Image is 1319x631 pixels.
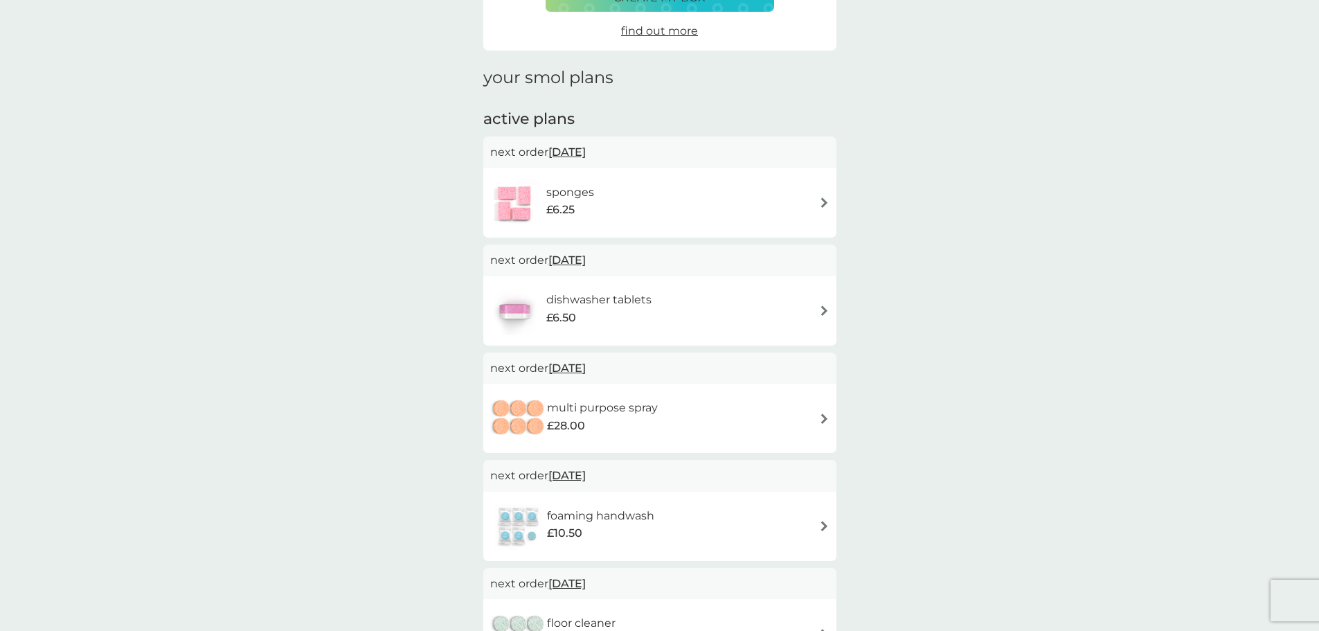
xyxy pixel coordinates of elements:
p: next order [490,359,829,377]
span: [DATE] [548,247,586,274]
p: next order [490,143,829,161]
span: £10.50 [547,524,582,542]
span: [DATE] [548,462,586,489]
img: arrow right [819,521,829,531]
span: £28.00 [547,417,585,435]
img: foaming handwash [490,502,547,551]
span: £6.50 [546,309,576,327]
span: [DATE] [548,355,586,382]
img: arrow right [819,414,829,424]
span: find out more [621,24,698,37]
img: sponges [490,179,539,227]
h6: sponges [546,184,594,202]
h6: multi purpose spray [547,399,658,417]
img: multi purpose spray [490,394,547,443]
p: next order [490,575,829,593]
p: next order [490,467,829,485]
img: arrow right [819,197,829,208]
img: arrow right [819,305,829,316]
span: [DATE] [548,139,586,166]
span: [DATE] [548,570,586,597]
h2: active plans [483,109,836,130]
h6: dishwasher tablets [546,291,652,309]
h1: your smol plans [483,68,836,88]
span: £6.25 [546,201,575,219]
img: dishwasher tablets [490,287,539,335]
a: find out more [621,22,698,40]
h6: foaming handwash [547,507,654,525]
p: next order [490,251,829,269]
